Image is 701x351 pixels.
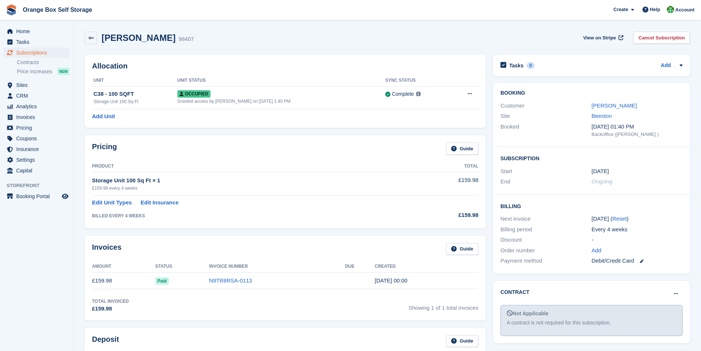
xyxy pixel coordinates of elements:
[345,261,375,273] th: Due
[500,288,530,296] h2: Contract
[592,167,609,176] time: 2025-08-15 23:00:00 UTC
[6,4,17,15] img: stora-icon-8386f47178a22dfd0bd8f6a31ec36ba5ce8667c1dd55bd0f319d3a0aa187defe.svg
[416,92,421,96] img: icon-info-grey-7440780725fd019a000dd9b08b2336e03edf1995a4989e88bcd33f0948082b44.svg
[592,113,612,119] a: Beeston
[500,90,683,96] h2: Booking
[4,37,70,47] a: menu
[16,155,60,165] span: Settings
[92,305,129,313] div: £159.98
[61,192,70,201] a: Preview store
[92,273,155,289] td: £159.98
[500,225,591,234] div: Billing period
[500,112,591,120] div: Site
[209,277,252,284] a: N9TR8RSA-0113
[92,335,119,347] h2: Deposit
[16,112,60,122] span: Invoices
[500,178,591,186] div: End
[4,112,70,122] a: menu
[500,236,591,244] div: Discount
[392,90,414,98] div: Complete
[446,143,478,155] a: Guide
[155,277,169,285] span: Paid
[500,215,591,223] div: Next invoice
[16,165,60,176] span: Capital
[4,165,70,176] a: menu
[675,6,694,14] span: Account
[4,144,70,154] a: menu
[16,123,60,133] span: Pricing
[592,225,683,234] div: Every 4 weeks
[580,32,625,44] a: View on Stripe
[7,182,73,189] span: Storefront
[385,75,450,87] th: Sync Status
[4,191,70,201] a: menu
[650,6,660,13] span: Help
[177,75,385,87] th: Unit Status
[93,98,177,105] div: Storage Unit 100 Sq Ft
[16,133,60,144] span: Coupons
[177,90,210,98] span: Occupied
[17,68,52,75] span: Price increases
[4,48,70,58] a: menu
[375,277,407,284] time: 2025-08-15 23:00:16 UTC
[16,91,60,101] span: CRM
[500,257,591,265] div: Payment method
[92,176,406,185] div: Storage Unit 100 Sq Ft × 1
[592,178,613,185] span: Ongoing
[507,310,676,317] div: Not Applicable
[4,133,70,144] a: menu
[102,33,176,43] h2: [PERSON_NAME]
[4,101,70,112] a: menu
[446,335,478,347] a: Guide
[209,261,345,273] th: Invoice Number
[592,215,683,223] div: [DATE] ( )
[612,215,627,222] a: Reset
[527,62,535,69] div: 0
[4,80,70,90] a: menu
[592,131,683,138] div: Backoffice ([PERSON_NAME] )
[16,26,60,36] span: Home
[16,144,60,154] span: Insurance
[16,101,60,112] span: Analytics
[592,236,683,244] div: -
[406,161,478,172] th: Total
[92,261,155,273] th: Amount
[500,102,591,110] div: Customer
[16,48,60,58] span: Subscriptions
[613,6,628,13] span: Create
[16,80,60,90] span: Sites
[92,112,115,121] a: Add Unit
[500,123,591,138] div: Booked
[661,62,671,70] a: Add
[16,37,60,47] span: Tasks
[500,246,591,255] div: Order number
[92,161,406,172] th: Product
[500,154,683,162] h2: Subscription
[633,32,690,44] a: Cancel Subscription
[17,59,70,66] a: Contracts
[92,298,129,305] div: Total Invoiced
[92,143,117,155] h2: Pricing
[592,123,683,131] div: [DATE] 01:40 PM
[592,257,683,265] div: Debit/Credit Card
[20,4,95,16] a: Orange Box Self Storage
[406,211,478,220] div: £159.98
[178,35,194,43] div: 98407
[92,75,177,87] th: Unit
[16,191,60,201] span: Booking Portal
[92,62,478,70] h2: Allocation
[592,102,637,109] a: [PERSON_NAME]
[4,91,70,101] a: menu
[92,185,406,192] div: £159.98 every 4 weeks
[592,246,602,255] a: Add
[446,243,478,255] a: Guide
[509,62,524,69] h2: Tasks
[667,6,674,13] img: Binder Bhardwaj
[93,90,177,98] div: C38 - 100 SQFT
[155,261,209,273] th: Status
[408,298,478,313] span: Showing 1 of 1 total invoices
[4,26,70,36] a: menu
[500,202,683,210] h2: Billing
[406,172,478,195] td: £159.98
[4,155,70,165] a: menu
